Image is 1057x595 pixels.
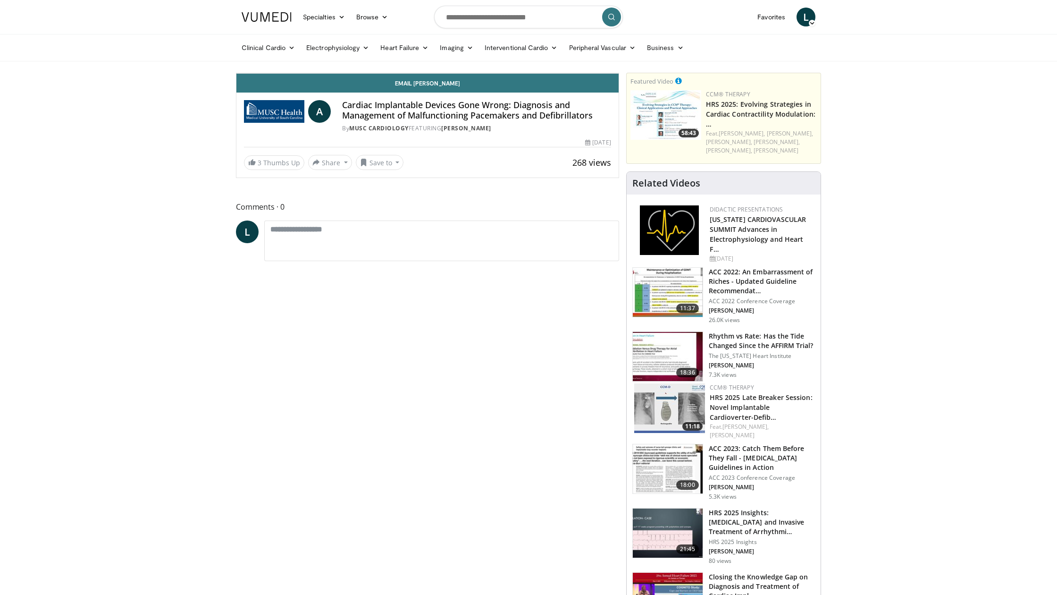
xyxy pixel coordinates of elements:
h3: ACC 2022: An Embarrassment of Riches - Updated Guideline Recommendat… [709,267,815,296]
img: ff3b1325-a447-444d-a9ae-29acde39786c.150x105_q85_crop-smart_upscale.jpg [633,509,703,558]
a: CCM® Therapy [706,90,750,98]
a: 11:37 ACC 2022: An Embarrassment of Riches - Updated Guideline Recommendat… ACC 2022 Conference C... [632,267,815,324]
p: ACC 2022 Conference Coverage [709,297,815,305]
a: [PERSON_NAME], [767,129,813,137]
a: Electrophysiology [301,38,375,57]
p: [PERSON_NAME] [709,307,815,314]
a: [US_STATE] CARDIOVASCULAR SUMMIT Advances in Electrophysiology and Heart F… [710,215,806,254]
small: Featured Video [630,77,673,85]
p: 26.0K views [709,316,740,324]
a: 21:45 HRS 2025 Insights: [MEDICAL_DATA] and Invasive Treatment of Arrhythmi… HRS 2025 Insights [P... [632,508,815,565]
a: Heart Failure [375,38,434,57]
p: [PERSON_NAME] [709,548,815,555]
a: Business [641,38,689,57]
div: [DATE] [585,138,611,147]
div: [DATE] [710,255,813,263]
span: 21:45 [676,544,699,554]
h4: Related Videos [632,178,700,189]
h4: Cardiac Implantable Devices Gone Wrong: Diagnosis and Management of Malfunctioning Pacemakers and... [342,100,611,120]
img: cd699879-f8fc-4759-a0d5-b7dd06ea46bd.150x105_q85_crop-smart_upscale.jpg [633,444,703,493]
a: Favorites [752,8,791,26]
a: [PERSON_NAME], [706,146,752,154]
img: 54986387-d4e6-4cf1-9c7f-60332894ba8f.150x105_q85_crop-smart_upscale.jpg [634,383,705,433]
a: Peripheral Vascular [563,38,641,57]
a: [PERSON_NAME] [754,146,798,154]
a: Clinical Cardio [236,38,301,57]
a: L [236,221,259,243]
video-js: Video Player [236,73,619,74]
img: VuMedi Logo [242,12,292,22]
img: 1860aa7a-ba06-47e3-81a4-3dc728c2b4cf.png.150x105_q85_autocrop_double_scale_upscale_version-0.2.png [640,205,699,255]
h3: HRS 2025 Insights: [MEDICAL_DATA] and Invasive Treatment of Arrhythmi… [709,508,815,536]
p: [PERSON_NAME] [709,362,815,369]
p: 7.3K views [709,371,737,379]
img: f3e86255-4ff1-4703-a69f-4180152321cc.150x105_q85_crop-smart_upscale.jpg [633,268,703,317]
button: Save to [356,155,404,170]
h3: ACC 2023: Catch Them Before They Fall - [MEDICAL_DATA] Guidelines in Action [709,444,815,472]
a: L [797,8,815,26]
span: 18:36 [676,368,699,377]
button: Share [308,155,352,170]
a: 11:18 [634,383,705,433]
a: [PERSON_NAME] [710,431,755,439]
p: 80 views [709,557,732,565]
span: 58:43 [679,129,699,137]
a: Specialties [297,8,351,26]
a: [PERSON_NAME], [719,129,765,137]
span: 268 views [572,157,611,168]
a: 18:00 ACC 2023: Catch Them Before They Fall - [MEDICAL_DATA] Guidelines in Action ACC 2023 Confer... [632,444,815,501]
a: 18:36 Rhythm vs Rate: Has the Tide Changed Since the AFFIRM Trial? The [US_STATE] Heart Institute... [632,331,815,382]
p: ACC 2023 Conference Coverage [709,474,815,482]
a: MUSC Cardiology [349,124,409,132]
div: By FEATURING [342,124,611,133]
p: 5.3K views [709,493,737,501]
a: A [308,100,331,123]
span: 18:00 [676,480,699,490]
a: Interventional Cardio [479,38,563,57]
a: Email [PERSON_NAME] [236,74,619,93]
a: 58:43 [630,90,701,140]
img: ec2c7e4b-2e60-4631-8939-1325775bd3e0.150x105_q85_crop-smart_upscale.jpg [633,332,703,381]
p: The [US_STATE] Heart Institute [709,352,815,360]
img: MUSC Cardiology [244,100,304,123]
a: 3 Thumbs Up [244,155,304,170]
a: [PERSON_NAME], [722,423,769,431]
a: CCM® Therapy [710,383,754,391]
a: [PERSON_NAME], [706,138,752,146]
p: [PERSON_NAME] [709,484,815,491]
div: Didactic Presentations [710,205,813,214]
span: 11:37 [676,304,699,313]
a: [PERSON_NAME] [441,124,491,132]
a: Imaging [434,38,479,57]
a: HRS 2025 Late Breaker Session: Novel Implantable Cardioverter-Defib… [710,393,813,422]
input: Search topics, interventions [434,6,623,28]
span: Comments 0 [236,201,619,213]
span: 3 [258,158,261,167]
img: 3f694bbe-f46e-4e2a-ab7b-fff0935bbb6c.150x105_q85_crop-smart_upscale.jpg [630,90,701,140]
a: HRS 2025: Evolving Strategies in Cardiac Contractility Modulation: … [706,100,815,128]
span: 11:18 [682,422,703,431]
a: Browse [351,8,394,26]
a: [PERSON_NAME], [754,138,800,146]
h3: Rhythm vs Rate: Has the Tide Changed Since the AFFIRM Trial? [709,331,815,350]
div: Feat. [710,423,813,440]
p: HRS 2025 Insights [709,538,815,546]
div: Feat. [706,129,817,155]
